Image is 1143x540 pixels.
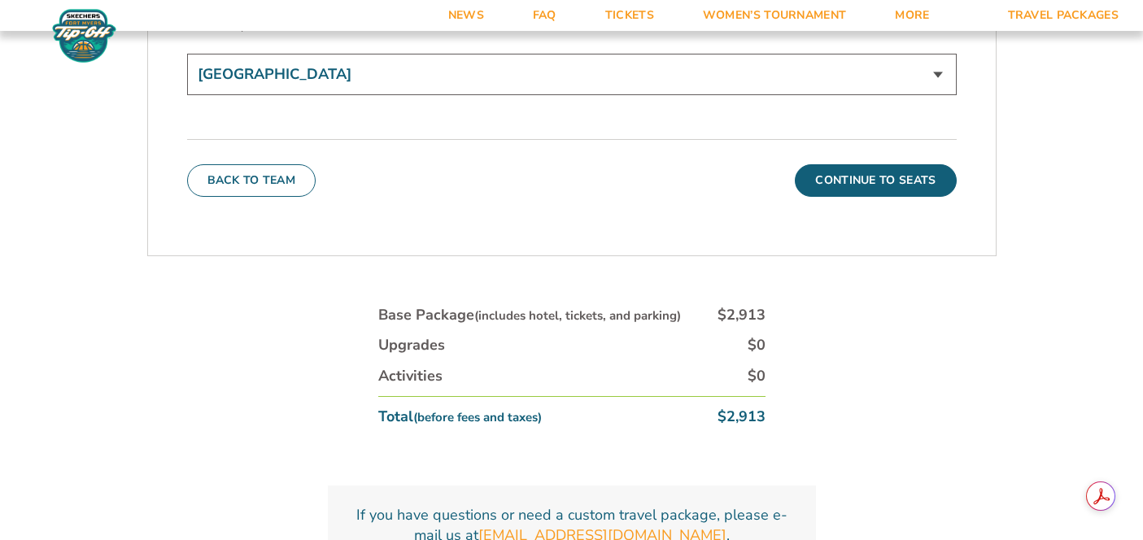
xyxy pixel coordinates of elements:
[413,409,542,425] small: (before fees and taxes)
[474,307,681,324] small: (includes hotel, tickets, and parking)
[378,407,542,427] div: Total
[748,366,766,386] div: $0
[718,305,766,325] div: $2,913
[718,407,766,427] div: $2,913
[748,335,766,355] div: $0
[187,164,316,197] button: Back To Team
[49,8,120,63] img: Fort Myers Tip-Off
[795,164,956,197] button: Continue To Seats
[378,335,445,355] div: Upgrades
[378,366,443,386] div: Activities
[378,305,681,325] div: Base Package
